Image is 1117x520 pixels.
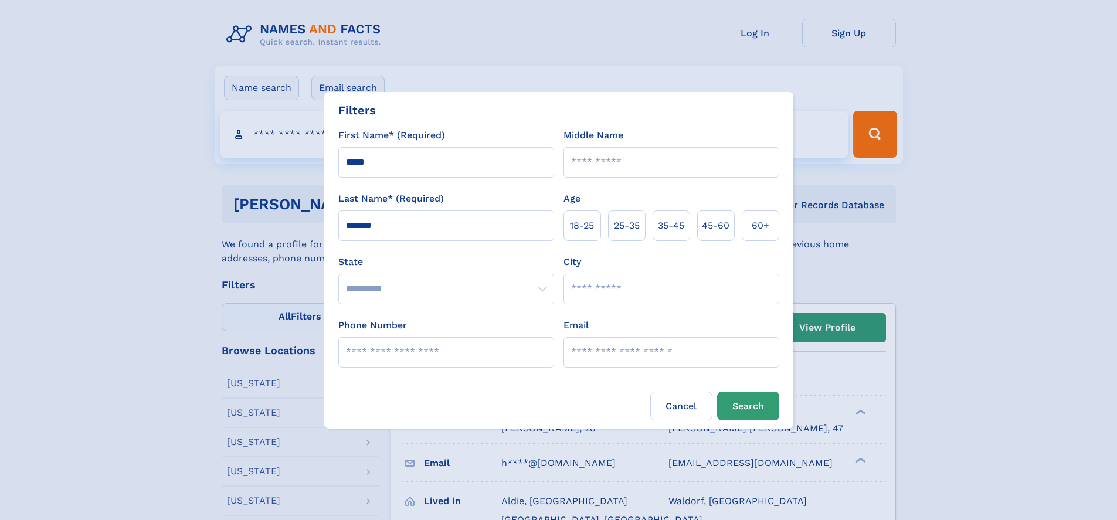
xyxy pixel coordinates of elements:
label: City [563,255,581,269]
div: Filters [338,101,376,119]
button: Search [717,392,779,420]
label: Phone Number [338,318,407,332]
label: Middle Name [563,128,623,142]
label: Last Name* (Required) [338,192,444,206]
label: Age [563,192,580,206]
span: 35‑45 [658,219,684,233]
label: Cancel [650,392,712,420]
label: Email [563,318,589,332]
span: 25‑35 [614,219,640,233]
label: First Name* (Required) [338,128,445,142]
span: 45‑60 [702,219,729,233]
span: 60+ [752,219,769,233]
span: 18‑25 [570,219,594,233]
label: State [338,255,554,269]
